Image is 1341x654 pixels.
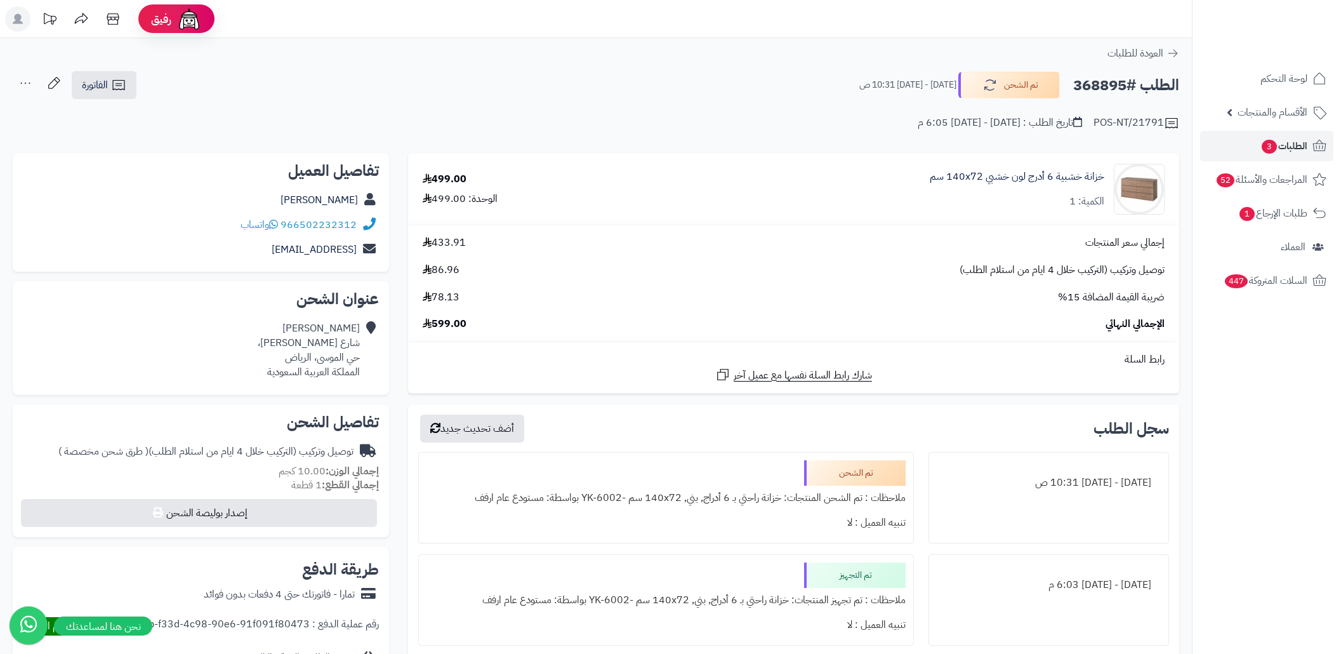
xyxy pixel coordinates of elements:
h3: سجل الطلب [1093,421,1169,436]
div: تنبيه العميل : لا [426,613,906,637]
a: خزانة خشبية 6 أدرج لون خشبي 140x72 سم [930,170,1104,184]
span: طلبات الإرجاع [1238,204,1307,222]
h2: طريقة الدفع [302,562,379,577]
span: 433.91 [423,236,466,250]
div: تم الشحن [804,460,906,486]
a: [PERSON_NAME] [281,192,358,208]
span: ضريبة القيمة المضافة 15% [1058,290,1165,305]
span: العملاء [1281,238,1305,256]
div: POS-NT/21791 [1093,116,1179,131]
span: إجمالي سعر المنتجات [1085,236,1165,250]
span: السلات المتروكة [1224,272,1307,290]
span: شارك رابط السلة نفسها مع عميل آخر [734,368,872,383]
small: 1 قطعة [291,477,379,493]
small: [DATE] - [DATE] 10:31 ص [859,79,956,91]
span: توصيل وتركيب (التركيب خلال 4 ايام من استلام الطلب) [960,263,1165,277]
span: الأقسام والمنتجات [1238,103,1307,121]
small: 10.00 كجم [279,464,379,479]
div: تاريخ الطلب : [DATE] - [DATE] 6:05 م [918,116,1082,130]
div: ملاحظات : تم الشحن المنتجات: خزانة راحتي بـ 6 أدراج, بني, ‎140x72 سم‏ -YK-6002 بواسطة: مستودع عام... [426,486,906,511]
a: لوحة التحكم [1200,63,1333,94]
div: توصيل وتركيب (التركيب خلال 4 ايام من استلام الطلب) [58,444,353,459]
a: طلبات الإرجاع1 [1200,198,1333,229]
span: لوحة التحكم [1260,70,1307,88]
h2: الطلب #368895 [1073,72,1179,98]
div: رقم عملية الدفع : bd76312b-f33d-4c98-90e6-91f091f80473 [105,617,379,636]
span: 447 [1225,274,1248,288]
h2: تفاصيل الشحن [23,415,379,430]
div: ملاحظات : تم تجهيز المنتجات: خزانة راحتي بـ 6 أدراج, بني, ‎140x72 سم‏ -YK-6002 بواسطة: مستودع عام... [426,588,906,613]
h2: تفاصيل العميل [23,163,379,178]
span: ( طرق شحن مخصصة ) [58,444,149,459]
strong: إجمالي الوزن: [326,464,379,479]
span: 1 [1239,207,1255,221]
img: ai-face.png [176,6,202,32]
a: السلات المتروكة447 [1200,265,1333,296]
div: تنبيه العميل : لا [426,511,906,535]
span: الطلبات [1260,137,1307,155]
span: 599.00 [423,317,466,331]
div: [PERSON_NAME] شارع [PERSON_NAME]، حي الموسى، الرياض المملكة العربية السعودية [258,321,360,379]
div: 499.00 [423,172,466,187]
span: 78.13 [423,290,459,305]
a: واتساب [241,217,278,232]
button: إصدار بوليصة الشحن [21,499,377,527]
span: رفيق [151,11,171,27]
div: الوحدة: 499.00 [423,192,498,206]
span: 52 [1217,173,1234,187]
button: أضف تحديث جديد [420,415,524,443]
strong: إجمالي القطع: [322,477,379,493]
div: الكمية: 1 [1069,194,1104,209]
span: 3 [1262,140,1277,154]
span: الإجمالي النهائي [1106,317,1165,331]
button: تم الشحن [958,72,1060,98]
span: 86.96 [423,263,459,277]
div: تمارا - فاتورتك حتى 4 دفعات بدون فوائد [204,587,355,602]
a: شارك رابط السلة نفسها مع عميل آخر [715,367,872,383]
a: الطلبات3 [1200,131,1333,161]
div: [DATE] - [DATE] 6:03 م [937,573,1161,597]
a: [EMAIL_ADDRESS] [272,242,357,257]
div: رابط السلة [413,352,1174,367]
a: تحديثات المنصة [34,6,65,35]
h2: عنوان الشحن [23,291,379,307]
img: 1752058398-1(9)-90x90.jpg [1114,164,1164,215]
span: المراجعات والأسئلة [1215,171,1307,189]
a: المراجعات والأسئلة52 [1200,164,1333,195]
div: تم التجهيز [804,563,906,588]
span: العودة للطلبات [1107,46,1163,61]
a: العملاء [1200,232,1333,262]
div: [DATE] - [DATE] 10:31 ص [937,470,1161,495]
a: الفاتورة [72,71,136,99]
a: العودة للطلبات [1107,46,1179,61]
a: 966502232312 [281,217,357,232]
span: الفاتورة [82,77,108,93]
